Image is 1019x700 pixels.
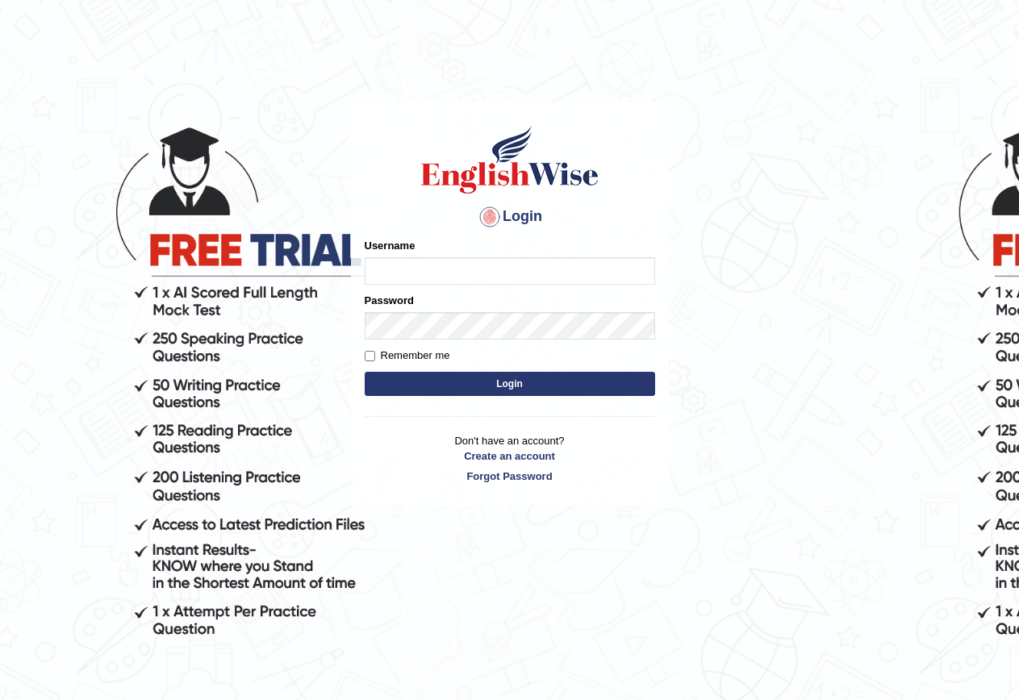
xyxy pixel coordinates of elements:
[365,448,655,464] a: Create an account
[365,351,375,361] input: Remember me
[365,433,655,483] p: Don't have an account?
[365,469,655,484] a: Forgot Password
[365,372,655,396] button: Login
[365,204,655,230] h4: Login
[365,238,416,253] label: Username
[365,348,450,364] label: Remember me
[365,293,414,308] label: Password
[418,123,602,196] img: Logo of English Wise sign in for intelligent practice with AI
